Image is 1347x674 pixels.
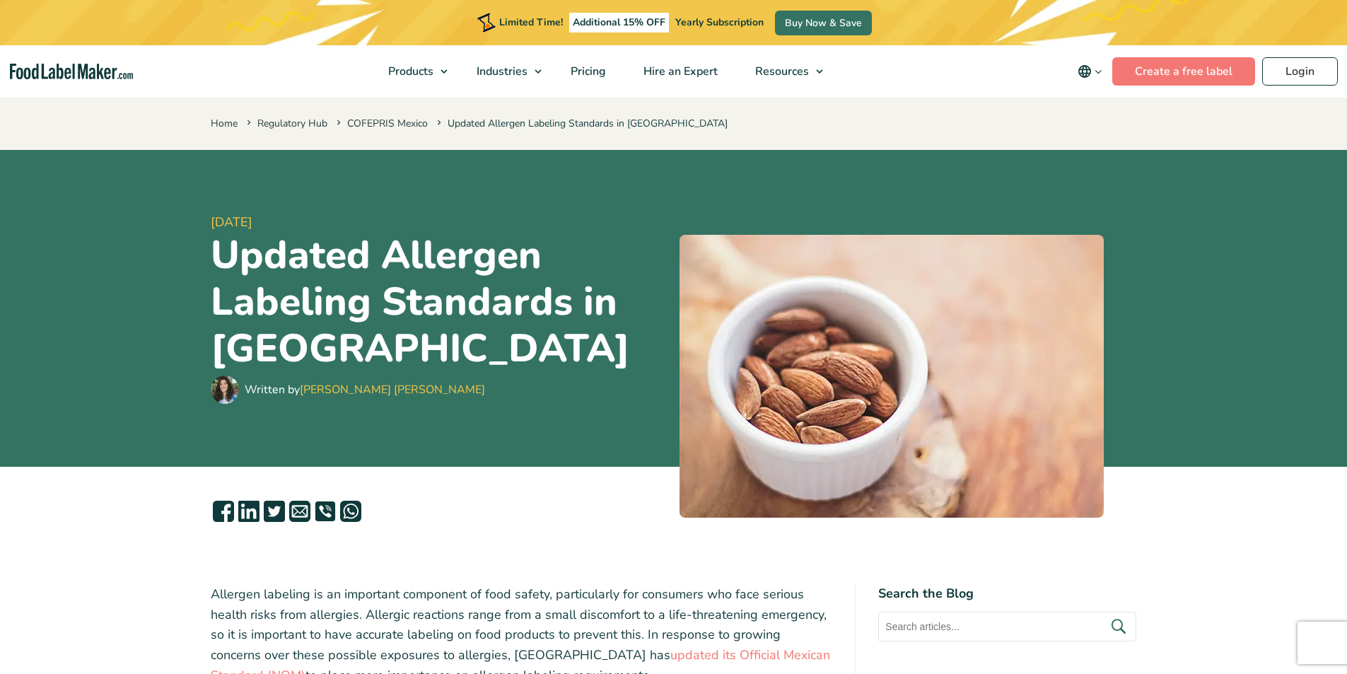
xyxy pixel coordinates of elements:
[878,612,1136,641] input: Search articles...
[639,64,719,79] span: Hire an Expert
[300,382,485,397] a: [PERSON_NAME] [PERSON_NAME]
[737,45,830,98] a: Resources
[245,381,485,398] div: Written by
[211,232,668,372] h1: Updated Allergen Labeling Standards in [GEOGRAPHIC_DATA]
[751,64,810,79] span: Resources
[569,13,669,33] span: Additional 15% OFF
[458,45,549,98] a: Industries
[472,64,529,79] span: Industries
[566,64,607,79] span: Pricing
[878,584,1136,603] h4: Search the Blog
[1112,57,1255,86] a: Create a free label
[625,45,733,98] a: Hire an Expert
[434,117,728,130] span: Updated Allergen Labeling Standards in [GEOGRAPHIC_DATA]
[499,16,563,29] span: Limited Time!
[1262,57,1338,86] a: Login
[211,117,238,130] a: Home
[384,64,435,79] span: Products
[211,213,668,232] span: [DATE]
[211,376,239,404] img: Maria Abi Hanna - Food Label Maker
[347,117,428,130] a: COFEPRIS Mexico
[675,16,764,29] span: Yearly Subscription
[257,117,327,130] a: Regulatory Hub
[775,11,872,35] a: Buy Now & Save
[370,45,455,98] a: Products
[552,45,622,98] a: Pricing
